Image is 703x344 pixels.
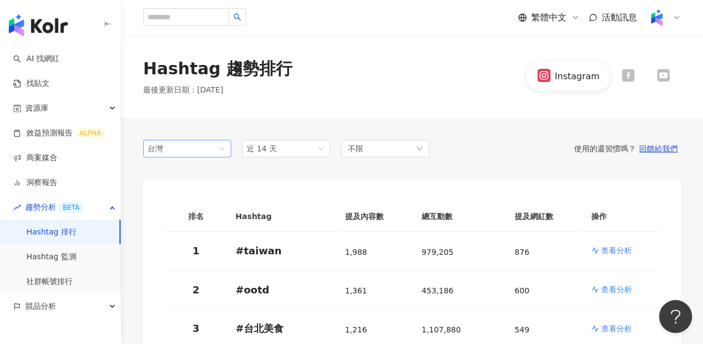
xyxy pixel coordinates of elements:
[236,283,328,297] p: # ootd
[601,245,632,256] p: 查看分析
[422,325,461,334] span: 1,107,880
[429,144,681,154] div: 使用的還習慣嗎？
[591,245,650,256] a: 查看分析
[26,227,77,238] a: Hashtag 排行
[13,128,105,139] a: 效益預測報告ALPHA
[174,321,218,335] p: 3
[13,53,59,64] a: searchAI 找網紅
[601,284,632,295] p: 查看分析
[602,12,637,23] span: 活動訊息
[174,244,218,258] p: 1
[13,204,21,211] span: rise
[13,78,50,89] a: 找貼文
[174,283,218,297] p: 2
[13,177,57,188] a: 洞察報告
[143,57,292,80] div: Hashtag 趨勢排行
[422,286,454,295] span: 453,186
[345,248,367,256] span: 1,988
[636,144,681,154] button: 回饋給我們
[659,300,692,333] iframe: Help Scout Beacon - Open
[601,323,632,334] p: 查看分析
[515,286,530,295] span: 600
[416,145,423,152] span: down
[413,201,506,232] th: 總互動數
[26,276,73,287] a: 社群帳號排行
[236,244,328,258] p: # taiwan
[143,85,292,96] p: 最後更新日期 ： [DATE]
[348,143,363,155] span: 不限
[25,195,84,220] span: 趨勢分析
[26,252,77,263] a: Hashtag 監測
[345,286,367,295] span: 1,361
[148,140,183,157] div: 台灣
[25,294,56,319] span: 競品分析
[336,201,413,232] th: 提及內容數
[591,284,650,295] a: 查看分析
[236,321,328,335] p: # 台北美食
[9,14,68,36] img: logo
[58,202,84,213] div: BETA
[531,12,566,24] span: 繁體中文
[345,325,367,334] span: 1,216
[422,248,454,256] span: 979,205
[165,201,227,232] th: 排名
[646,7,667,28] img: Kolr%20app%20icon%20%281%29.png
[233,13,241,21] span: search
[591,323,650,334] a: 查看分析
[515,325,530,334] span: 549
[227,201,336,232] th: Hashtag
[555,70,600,83] div: Instagram
[515,248,530,256] span: 876
[25,96,48,121] span: 資源庫
[582,201,659,232] th: 操作
[247,144,277,153] span: 近 14 天
[506,201,582,232] th: 提及網紅數
[13,152,57,163] a: 商案媒合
